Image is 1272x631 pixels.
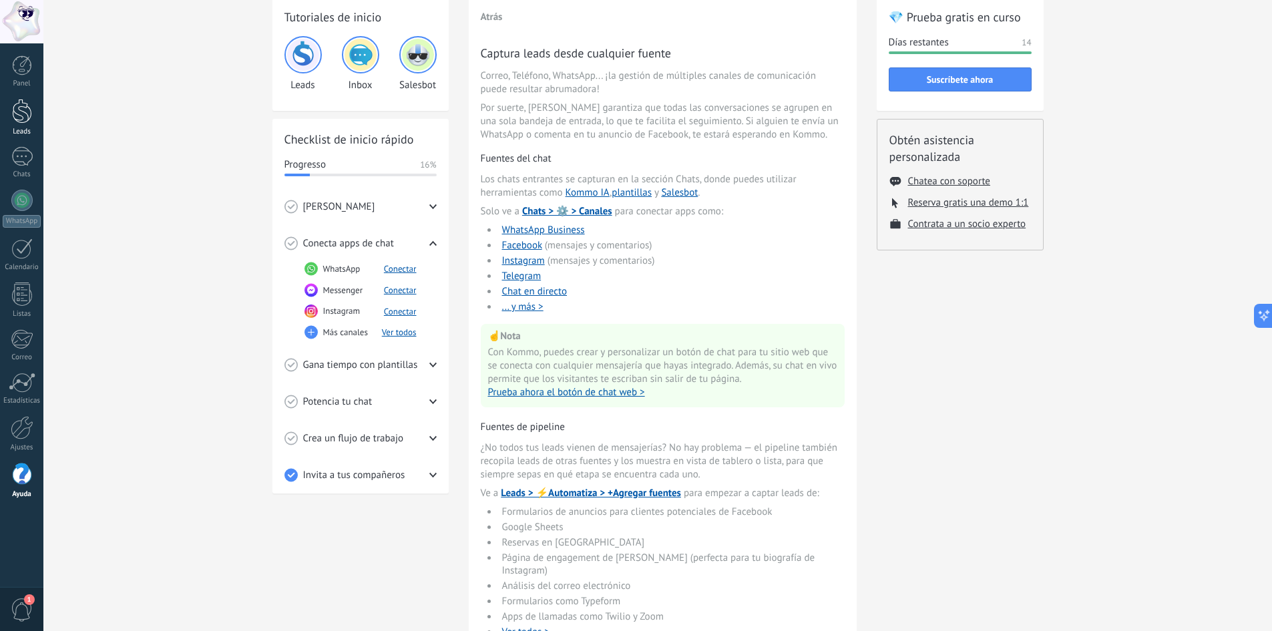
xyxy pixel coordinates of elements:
[323,304,361,318] span: Instagram
[303,432,404,445] span: Crea un flujo de trabajo
[498,595,845,608] li: Formularios como Typeform
[384,306,417,317] button: Conectar
[3,215,41,228] div: WhatsApp
[323,262,361,276] span: WhatsApp
[481,152,845,165] h4: Fuentes del chat
[303,469,405,482] span: Invita a tus compañeros
[502,254,545,267] a: Instagram
[323,326,368,339] span: Más canales
[889,132,1031,165] h2: Obtén asistencia personalizada
[24,594,35,605] span: 1
[399,36,437,91] div: Salesbot
[284,9,437,25] h2: Tutoriales de inicio
[908,218,1026,230] button: Contrata a un socio experto
[488,386,645,399] button: Prueba ahora el botón de chat web >
[3,397,41,405] div: Estadísticas
[498,239,845,252] li: (mensajes y comentarios)
[384,284,417,296] button: Conectar
[3,170,41,179] div: Chats
[502,285,568,298] button: Chat en directo
[384,263,417,274] button: Conectar
[481,441,845,481] span: ¿No todos tus leads vienen de mensajerías? No hay problema — el pipeline también recopila leads d...
[498,552,845,577] li: Página de engagement de [PERSON_NAME] (perfecta para tu biografía de Instagram)
[481,45,845,61] h3: Captura leads desde cualquier fuente
[502,224,585,236] a: WhatsApp Business
[3,490,41,499] div: Ayuda
[3,310,41,319] div: Listas
[3,353,41,362] div: Correo
[481,205,845,218] span: Solo ve a para conectar apps como:
[908,175,990,188] button: Chatea con soporte
[566,186,610,199] a: Kommo IA
[303,395,373,409] span: Potencia tu chat
[498,610,845,623] li: Apps de llamadas como Twilio y Zoom
[498,580,845,592] li: Análisis del correo electrónico
[502,300,544,313] button: ... y más >
[498,505,845,518] li: Formularios de anuncios para clientes potenciales de Facebook
[481,421,845,433] h4: Fuentes de pipeline
[3,443,41,452] div: Ajustes
[498,536,845,549] li: Reservas en [GEOGRAPHIC_DATA]
[3,128,41,136] div: Leads
[323,284,363,297] span: Messenger
[3,263,41,272] div: Calendario
[612,186,652,199] a: plantillas
[3,79,41,88] div: Panel
[284,131,437,148] h2: Checklist de inicio rápido
[481,487,845,500] span: Ve a para empezar a captar leads de:
[488,330,837,343] p: ☝️ Nota
[481,101,845,142] span: Por suerte, [PERSON_NAME] garantiza que todas las conversaciones se agrupen en una sola bandeja d...
[303,200,375,214] span: [PERSON_NAME]
[382,327,417,338] button: Ver todos
[481,69,845,96] span: Correo, Teléfono, WhatsApp... ¡la gestión de múltiples canales de comunicación puede resultar abr...
[889,67,1032,91] button: Suscríbete ahora
[481,11,503,23] button: Atrás
[284,36,322,91] div: Leads
[889,9,1032,25] h2: 💎 Prueba gratis en curso
[342,36,379,91] div: Inbox
[927,75,994,84] span: Suscríbete ahora
[498,521,845,534] li: Google Sheets
[488,346,837,399] span: Con Kommo, puedes crear y personalizar un botón de chat para tu sitio web que se conecta con cual...
[284,158,326,172] span: Progresso
[661,186,698,200] button: Salesbot
[481,173,845,200] span: Los chats entrantes se capturan en la sección Chats, donde puedes utilizar herramientas como , y .
[502,239,542,252] a: Facebook
[889,36,949,49] span: Días restantes
[498,254,845,267] li: (mensajes y comentarios)
[1022,36,1031,49] span: 14
[908,196,1029,209] button: Reserva gratis una demo 1:1
[501,487,681,499] a: Leads > ⚡️Automatiza > +Agregar fuentes
[303,237,394,250] span: Conecta apps de chat
[522,205,612,218] a: Chats > ⚙️ > Canales
[420,158,436,172] span: 16%
[502,270,542,282] a: Telegram
[303,359,418,372] span: Gana tiempo con plantillas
